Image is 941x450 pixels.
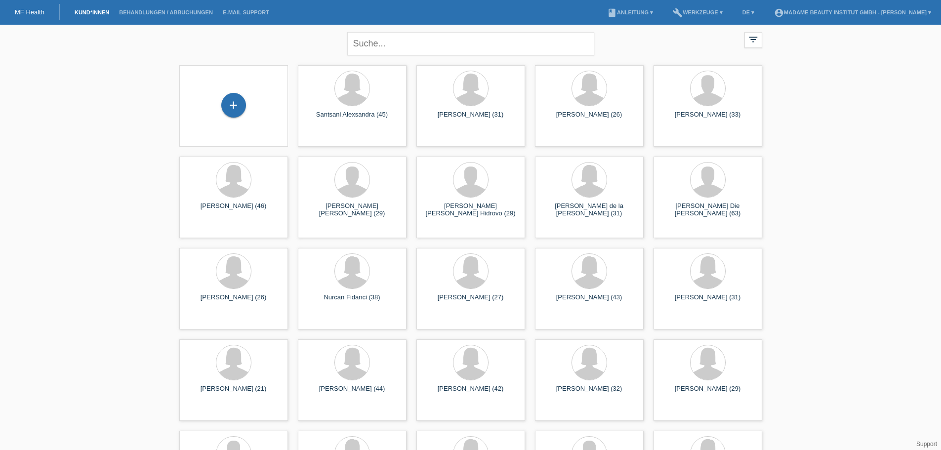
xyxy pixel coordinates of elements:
div: [PERSON_NAME] (33) [661,111,754,126]
div: [PERSON_NAME] (42) [424,385,517,401]
i: book [607,8,617,18]
a: account_circleMadame Beauty Institut GmbH - [PERSON_NAME] ▾ [769,9,936,15]
div: [PERSON_NAME] (27) [424,293,517,309]
a: Kund*innen [70,9,114,15]
a: Behandlungen / Abbuchungen [114,9,218,15]
i: filter_list [748,34,759,45]
div: [PERSON_NAME] (46) [187,202,280,218]
div: [PERSON_NAME] Die [PERSON_NAME] (63) [661,202,754,218]
a: Support [916,441,937,448]
div: [PERSON_NAME] (29) [661,385,754,401]
a: MF Health [15,8,44,16]
div: [PERSON_NAME] de la [PERSON_NAME] (31) [543,202,636,218]
div: [PERSON_NAME] (31) [661,293,754,309]
div: [PERSON_NAME] (26) [543,111,636,126]
div: [PERSON_NAME] (32) [543,385,636,401]
div: Kund*in hinzufügen [222,97,245,114]
div: Santsani Alexsandra (45) [306,111,399,126]
div: [PERSON_NAME] [PERSON_NAME] (29) [306,202,399,218]
div: [PERSON_NAME] (31) [424,111,517,126]
a: bookAnleitung ▾ [602,9,658,15]
a: E-Mail Support [218,9,274,15]
div: Nurcan Fidanci (38) [306,293,399,309]
div: [PERSON_NAME] (43) [543,293,636,309]
a: buildWerkzeuge ▾ [668,9,728,15]
i: build [673,8,683,18]
div: [PERSON_NAME] (26) [187,293,280,309]
a: DE ▾ [737,9,759,15]
input: Suche... [347,32,594,55]
div: [PERSON_NAME] (21) [187,385,280,401]
div: [PERSON_NAME] (44) [306,385,399,401]
i: account_circle [774,8,784,18]
div: [PERSON_NAME] [PERSON_NAME] Hidrovo (29) [424,202,517,218]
